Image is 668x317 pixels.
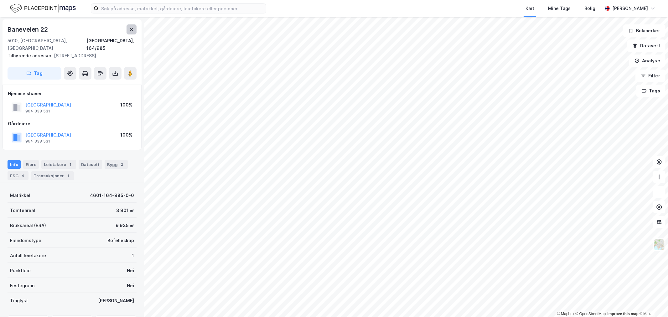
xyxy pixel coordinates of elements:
div: Bofelleskap [107,237,134,244]
div: Eiere [23,160,39,169]
a: Improve this map [608,312,639,316]
div: Baneveien 22 [8,24,49,34]
div: Bruksareal (BRA) [10,222,46,229]
iframe: Chat Widget [637,287,668,317]
div: 1 [65,173,71,179]
input: Søk på adresse, matrikkel, gårdeiere, leietakere eller personer [99,4,266,13]
div: Festegrunn [10,282,34,289]
div: 2 [119,161,125,168]
a: Mapbox [557,312,574,316]
button: Tag [8,67,61,80]
div: 1 [67,161,74,168]
div: 1 [132,252,134,259]
img: logo.f888ab2527a4732fd821a326f86c7f29.svg [10,3,76,14]
div: 9 935 ㎡ [116,222,134,229]
div: Tinglyst [10,297,28,304]
div: 100% [120,131,132,139]
button: Tags [636,85,665,97]
div: Mine Tags [548,5,571,12]
div: Antall leietakere [10,252,46,259]
div: 964 338 531 [25,139,50,144]
a: OpenStreetMap [576,312,606,316]
div: ESG [8,171,28,180]
div: Nei [127,267,134,274]
div: [PERSON_NAME] [612,5,648,12]
img: Z [653,239,665,251]
button: Datasett [627,39,665,52]
div: 964 338 531 [25,109,50,114]
div: Hjemmelshaver [8,90,136,97]
div: [STREET_ADDRESS] [8,52,132,60]
div: 3 901 ㎡ [116,207,134,214]
div: Nei [127,282,134,289]
span: Tilhørende adresser: [8,53,54,58]
div: 100% [120,101,132,109]
div: 4601-164-985-0-0 [90,192,134,199]
div: Kart [526,5,534,12]
button: Bokmerker [623,24,665,37]
div: Info [8,160,21,169]
div: Leietakere [41,160,76,169]
div: Bolig [584,5,595,12]
div: Bygg [105,160,128,169]
div: Matrikkel [10,192,30,199]
button: Analyse [629,55,665,67]
div: [GEOGRAPHIC_DATA], 164/985 [86,37,137,52]
button: Filter [635,70,665,82]
div: Datasett [79,160,102,169]
div: Tomteareal [10,207,35,214]
div: Gårdeiere [8,120,136,127]
div: Punktleie [10,267,31,274]
div: Transaksjoner [31,171,74,180]
div: 4 [20,173,26,179]
div: [PERSON_NAME] [98,297,134,304]
div: 5010, [GEOGRAPHIC_DATA], [GEOGRAPHIC_DATA] [8,37,86,52]
div: Eiendomstype [10,237,41,244]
